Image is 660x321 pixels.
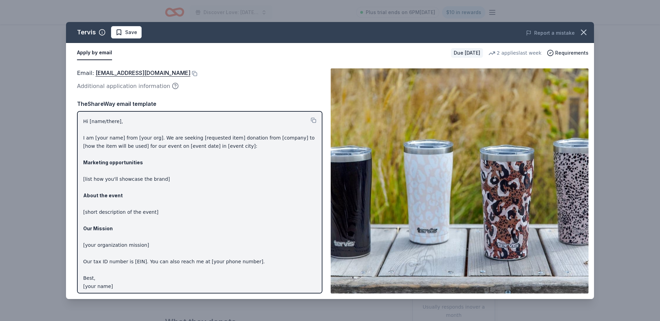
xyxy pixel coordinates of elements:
div: Due [DATE] [451,48,483,58]
strong: Marketing opportunities [83,159,143,165]
div: Tervis [77,27,96,38]
button: Apply by email [77,46,112,60]
strong: About the event [83,192,123,198]
span: Requirements [555,49,588,57]
button: Save [111,26,142,38]
div: Additional application information [77,82,322,91]
span: Email : [77,70,190,76]
div: 2 applies last week [488,49,541,57]
p: Hi [name/there], I am [your name] from [your org]. We are seeking [requested item] donation from ... [83,117,316,290]
button: Requirements [547,49,588,57]
strong: Our Mission [83,225,113,231]
a: [EMAIL_ADDRESS][DOMAIN_NAME] [96,68,190,77]
img: Image for Tervis [331,68,588,294]
span: Save [125,28,137,36]
div: TheShareWay email template [77,99,322,108]
button: Report a mistake [526,29,575,37]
